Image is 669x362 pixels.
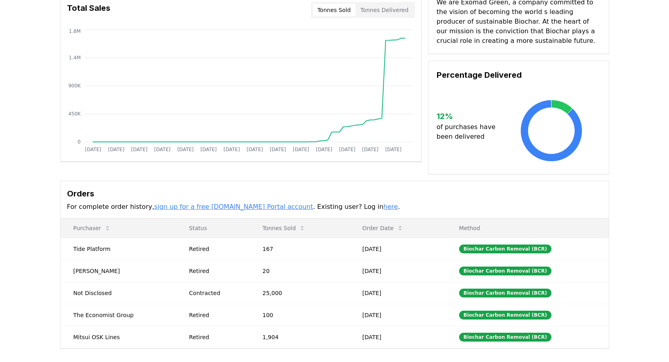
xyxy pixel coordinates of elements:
[453,224,602,232] p: Method
[189,267,243,275] div: Retired
[459,245,551,253] div: Biochar Carbon Removal (BCR)
[350,304,446,326] td: [DATE]
[67,220,117,236] button: Purchaser
[270,147,286,152] tspan: [DATE]
[316,147,332,152] tspan: [DATE]
[437,110,502,122] h3: 12 %
[61,326,177,348] td: Mitsui OSK Lines
[200,147,217,152] tspan: [DATE]
[61,282,177,304] td: Not Disclosed
[383,203,398,210] a: here
[69,28,80,34] tspan: 1.8M
[362,147,378,152] tspan: [DATE]
[250,282,350,304] td: 25,000
[250,260,350,282] td: 20
[77,139,81,145] tspan: 0
[437,122,502,142] p: of purchases have been delivered
[224,147,240,152] tspan: [DATE]
[256,220,312,236] button: Tonnes Sold
[356,220,410,236] button: Order Date
[459,333,551,342] div: Biochar Carbon Removal (BCR)
[356,4,413,16] button: Tonnes Delivered
[459,289,551,297] div: Biochar Carbon Removal (BCR)
[177,147,193,152] tspan: [DATE]
[339,147,355,152] tspan: [DATE]
[189,245,243,253] div: Retired
[131,147,147,152] tspan: [DATE]
[350,238,446,260] td: [DATE]
[437,69,601,81] h3: Percentage Delivered
[67,202,602,212] p: For complete order history, . Existing user? Log in .
[68,111,81,117] tspan: 450K
[250,326,350,348] td: 1,904
[350,282,446,304] td: [DATE]
[250,304,350,326] td: 100
[350,260,446,282] td: [DATE]
[61,304,177,326] td: The Economist Group
[85,147,101,152] tspan: [DATE]
[246,147,263,152] tspan: [DATE]
[293,147,309,152] tspan: [DATE]
[108,147,124,152] tspan: [DATE]
[189,311,243,319] div: Retired
[67,188,602,200] h3: Orders
[67,2,110,18] h3: Total Sales
[459,311,551,320] div: Biochar Carbon Removal (BCR)
[154,203,313,210] a: sign up for a free [DOMAIN_NAME] Portal account
[350,326,446,348] td: [DATE]
[183,224,243,232] p: Status
[68,83,81,89] tspan: 900K
[189,333,243,341] div: Retired
[154,147,171,152] tspan: [DATE]
[313,4,356,16] button: Tonnes Sold
[61,260,177,282] td: [PERSON_NAME]
[250,238,350,260] td: 167
[385,147,401,152] tspan: [DATE]
[69,55,80,61] tspan: 1.4M
[61,238,177,260] td: Tide Platform
[189,289,243,297] div: Contracted
[459,267,551,275] div: Biochar Carbon Removal (BCR)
